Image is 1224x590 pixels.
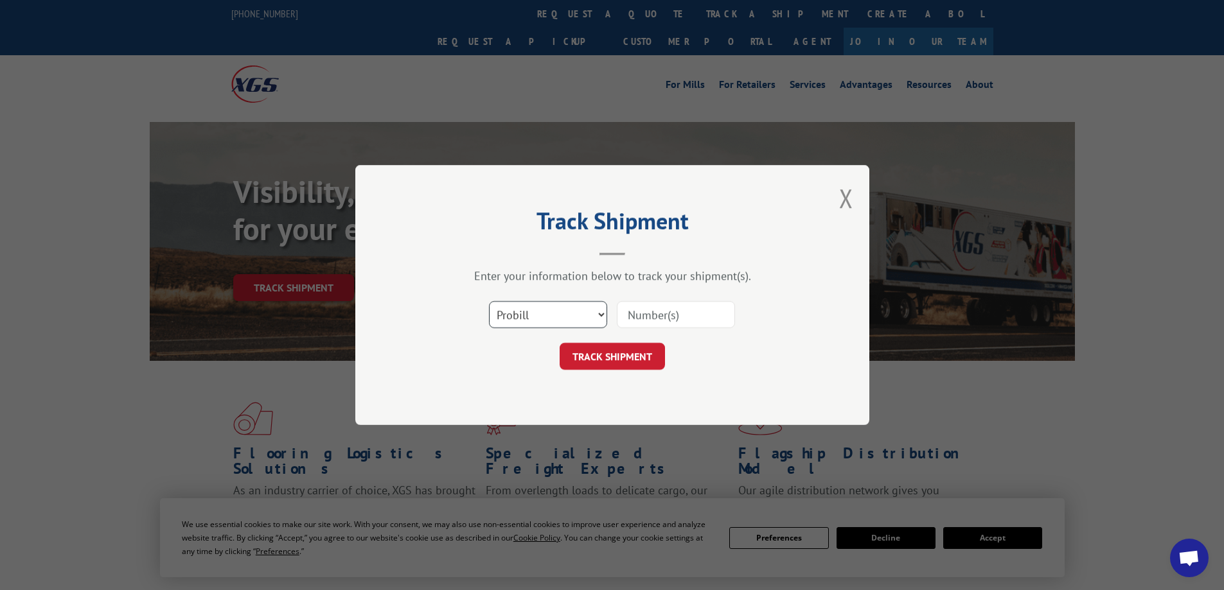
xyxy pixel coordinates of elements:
[420,268,805,283] div: Enter your information below to track your shipment(s).
[617,301,735,328] input: Number(s)
[420,212,805,236] h2: Track Shipment
[839,181,853,215] button: Close modal
[1170,539,1209,577] div: Open chat
[560,343,665,370] button: TRACK SHIPMENT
